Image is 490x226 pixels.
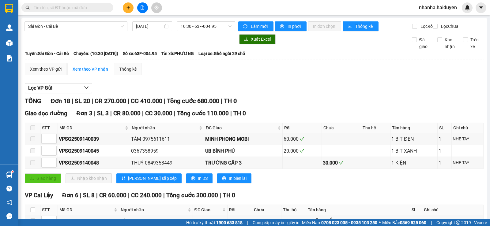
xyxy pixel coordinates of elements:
[145,110,172,117] span: CC 30.000
[431,219,432,226] span: |
[99,192,126,199] span: CR 60.000
[205,135,281,143] div: MINH PHONG MOBI
[177,110,229,117] span: Tổng cước 110.000
[205,147,281,155] div: UB BÌNH PHÚ
[40,123,58,133] th: STT
[284,147,321,155] div: 20.000
[417,36,433,50] span: Đã giao
[77,110,93,117] span: Đơn 3
[308,21,341,31] button: In đơn chọn
[131,97,162,105] span: CC 410.000
[306,205,410,215] th: Tên hàng
[51,97,70,105] span: Đơn 18
[12,171,13,172] sup: 1
[25,51,69,56] b: Tuyến: Sài Gòn - Cái Bè
[253,219,300,226] span: Cung cấp máy in - giấy in:
[59,159,129,167] div: VPSG2509140048
[95,97,126,105] span: CR 270.000
[6,172,13,178] img: warehouse-icon
[244,37,248,42] span: download
[465,5,470,10] img: icon-new-feature
[442,36,458,50] span: Kho nhận
[302,219,377,226] span: Miền Nam
[174,110,175,117] span: |
[97,110,109,117] span: SL 3
[361,123,390,133] th: Thu hộ
[58,157,130,169] td: VPSG2509140048
[58,145,130,157] td: VPSG2509140045
[126,6,130,10] span: plus
[6,213,12,219] span: message
[110,110,112,117] span: |
[243,24,248,29] span: sync
[288,23,302,30] span: In phơi
[121,206,186,213] span: Người nhận
[206,124,276,131] span: ĐC Giao
[468,36,484,50] span: Trên xe
[391,147,436,155] div: 1 BỊT XANH
[343,21,379,31] button: bar-chartThống kê
[128,192,130,199] span: |
[84,85,89,90] span: down
[116,173,182,183] button: sort-ascending[PERSON_NAME] sắp xếp
[194,206,221,213] span: ĐC Giao
[28,22,124,31] span: Sài Gòn - Cái Bè
[128,97,129,105] span: |
[120,217,191,225] div: TẤN ĐẠT 0928345976
[6,40,13,46] img: warehouse-icon
[28,84,52,92] span: Lọc VP Gửi
[418,23,435,30] span: Lọc Rồi
[142,110,144,117] span: |
[339,160,344,165] span: check
[391,159,436,167] div: 1 KIỆN
[253,217,280,225] div: 20.000
[123,50,157,57] span: Số xe: 63F-004.95
[25,110,67,117] span: Giao dọc đường
[252,205,281,215] th: Chưa
[34,4,106,11] input: Tìm tên, số ĐT hoặc mã đơn
[186,173,213,183] button: printerIn DS
[233,110,246,117] span: TH 0
[223,192,235,199] span: TH 0
[478,5,484,10] span: caret-down
[59,206,113,213] span: Mã GD
[283,123,322,133] th: Rồi
[453,159,482,166] div: NHẸ TAY
[228,205,252,215] th: Rồi
[6,199,12,205] span: notification
[198,50,245,57] span: Loại xe: Ghế ngồi 29 chỗ
[321,220,377,225] strong: 0708 023 035 - 0935 103 250
[238,21,273,31] button: syncLàm mới
[25,83,92,93] button: Lọc VP Gửi
[73,50,118,57] span: Chuyến: (10:30 [DATE])
[438,123,452,133] th: SL
[348,24,353,29] span: bar-chart
[439,23,459,30] span: Lọc Chưa
[221,97,222,105] span: |
[355,23,374,30] span: Thống kê
[5,4,13,13] img: logo-vxr
[205,159,281,167] div: TRƯỜNG CẤP 3
[322,123,361,133] th: Chưa
[25,6,30,10] span: search
[217,173,251,183] button: printerIn biên lai
[30,66,62,72] div: Xem theo VP gửi
[280,24,285,29] span: printer
[411,217,421,225] div: 1
[452,123,484,133] th: Ghi chú
[390,123,438,133] th: Tên hàng
[229,175,247,182] span: In biên lai
[121,176,126,181] span: sort-ascending
[131,147,203,155] div: 0367358959
[439,159,450,167] div: 1
[167,97,219,105] span: Tổng cước 680.000
[80,192,81,199] span: |
[92,97,93,105] span: |
[191,176,195,181] span: printer
[151,2,162,13] button: aim
[456,220,460,225] span: copyright
[251,23,269,30] span: Làm mới
[59,135,129,143] div: VPSG2509140039
[58,133,130,145] td: VPSG2509140039
[323,159,360,167] div: 30.000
